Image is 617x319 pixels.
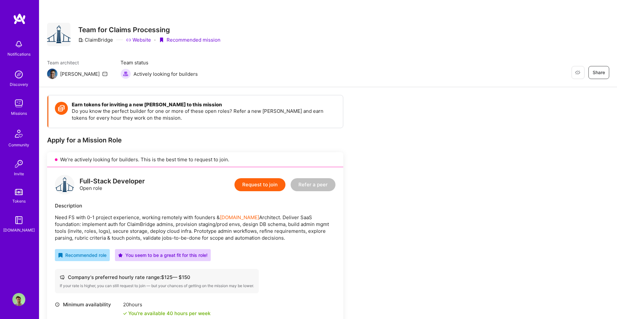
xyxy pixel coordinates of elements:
div: Recommended role [58,252,107,259]
img: Actively looking for builders [120,69,131,79]
div: Tokens [12,198,26,205]
span: Actively looking for builders [133,71,198,77]
div: Minimum availability [55,301,120,308]
img: teamwork [12,97,25,110]
div: Discovery [10,81,28,88]
div: You seem to be a great fit for this role! [118,252,208,259]
div: 20 hours [123,301,210,308]
div: Open role [80,178,145,192]
div: Company's preferred hourly rate range: $ 125 — $ 150 [60,274,254,281]
img: logo [13,13,26,25]
span: Share [593,69,605,76]
div: Full-Stack Developer [80,178,145,185]
h4: Earn tokens for inviting a new [PERSON_NAME] to this mission [72,102,336,108]
a: Website [126,36,151,43]
i: icon Check [123,312,127,315]
button: Share [588,66,609,79]
div: Notifications [7,51,31,58]
i: icon EyeClosed [575,70,580,75]
div: Recommended mission [159,36,220,43]
img: tokens [15,189,23,195]
div: Invite [14,170,24,177]
i: icon Clock [55,302,60,307]
div: Missions [11,110,27,117]
i: icon PurpleRibbon [159,37,164,43]
div: We’re actively looking for builders. This is the best time to request to join. [47,152,343,167]
div: [PERSON_NAME] [60,71,100,77]
i: icon CompanyGray [78,37,83,43]
div: Apply for a Mission Role [47,136,343,144]
div: If your rate is higher, you can still request to join — but your chances of getting on the missio... [60,283,254,288]
button: Request to join [234,178,285,191]
img: bell [12,38,25,51]
i: icon RecommendedBadge [58,253,63,258]
p: Do you know the perfect builder for one or more of these open roles? Refer a new [PERSON_NAME] an... [72,108,336,121]
div: Description [55,202,335,209]
img: discovery [12,68,25,81]
img: logo [55,175,74,194]
span: Team architect [47,59,107,66]
div: · [154,36,156,43]
div: [DOMAIN_NAME] [3,227,35,233]
button: Refer a peer [291,178,335,191]
img: Token icon [55,102,68,115]
div: ClaimBridge [78,36,113,43]
a: User Avatar [11,293,27,306]
i: icon Cash [60,275,65,280]
i: icon Mail [102,71,107,76]
a: [DOMAIN_NAME] [220,214,259,220]
div: You're available 40 hours per week [123,310,210,317]
img: Company Logo [47,23,70,46]
img: User Avatar [12,293,25,306]
p: Need FS with 0-1 project experience, working remotely with founders & Architect. Deliver SaaS fou... [55,214,335,241]
img: guide book [12,214,25,227]
img: Team Architect [47,69,57,79]
i: icon PurpleStar [118,253,123,258]
h3: Team for Claims Processing [78,26,220,34]
img: Community [11,126,27,141]
div: Community [8,141,29,148]
span: Team status [120,59,198,66]
img: Invite [12,157,25,170]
